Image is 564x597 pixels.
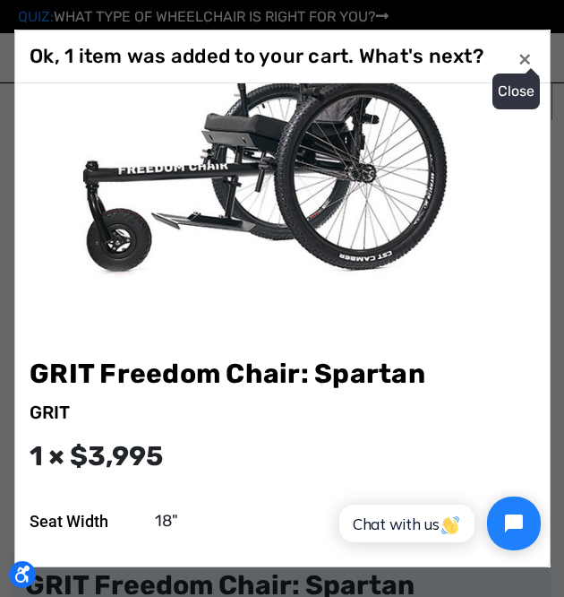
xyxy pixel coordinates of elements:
div: GRIT [30,400,535,427]
dd: 18" [155,510,178,534]
h1: Ok, 1 item was added to your cart. What's next? [30,45,483,68]
h2: GRIT Freedom Chair: Spartan [30,359,535,391]
div: 1 × $3,995 [30,437,535,478]
span: × [518,45,532,73]
dt: Seat Width [30,510,142,534]
iframe: Tidio Chat [320,481,556,566]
